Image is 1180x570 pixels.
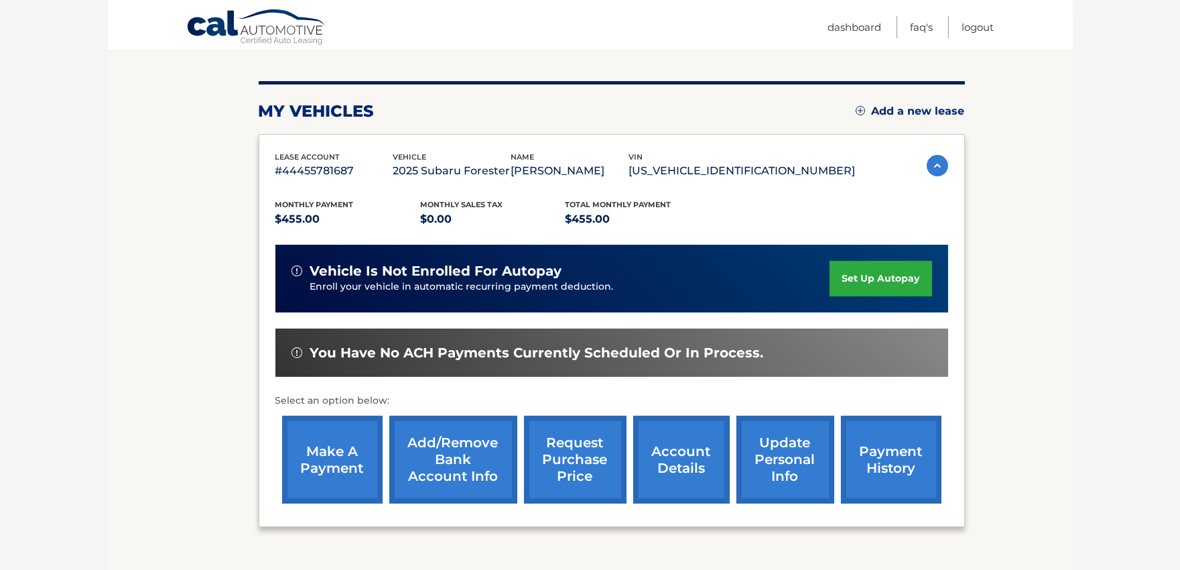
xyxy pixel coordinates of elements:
p: [US_VEHICLE_IDENTIFICATION_NUMBER] [629,162,856,180]
a: Logout [962,16,994,38]
p: 2025 Subaru Forester [393,162,511,180]
a: FAQ's [911,16,933,38]
span: vehicle is not enrolled for autopay [310,263,562,280]
p: [PERSON_NAME] [511,162,629,180]
p: $455.00 [275,210,421,229]
img: add.svg [856,106,865,115]
a: Dashboard [828,16,882,38]
span: vehicle [393,152,427,162]
span: You have no ACH payments currently scheduled or in process. [310,345,764,361]
img: accordion-active.svg [927,155,948,176]
span: vin [629,152,643,162]
span: Monthly Payment [275,200,354,209]
p: Select an option below: [275,393,948,409]
h2: my vehicles [259,101,375,121]
span: Total Monthly Payment [566,200,671,209]
a: update personal info [736,416,834,504]
p: #44455781687 [275,162,393,180]
a: Add a new lease [856,105,965,118]
a: request purchase price [524,416,627,504]
span: lease account [275,152,340,162]
img: alert-white.svg [291,266,302,276]
a: account details [633,416,730,504]
a: make a payment [282,416,383,504]
a: Add/Remove bank account info [389,416,517,504]
a: payment history [841,416,941,504]
p: $0.00 [420,210,566,229]
span: Monthly sales Tax [420,200,503,209]
p: $455.00 [566,210,711,229]
a: Cal Automotive [186,9,327,48]
span: name [511,152,535,162]
p: Enroll your vehicle in automatic recurring payment deduction. [310,280,830,294]
a: set up autopay [830,261,931,296]
img: alert-white.svg [291,347,302,358]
